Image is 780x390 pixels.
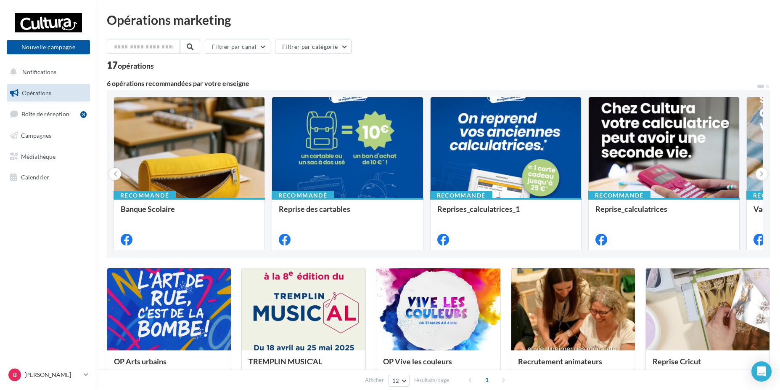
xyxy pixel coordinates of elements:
[13,371,17,379] span: B
[107,80,756,87] div: 6 opérations recommandées par votre enseigne
[480,373,494,387] span: 1
[751,361,772,382] div: Open Intercom Messenger
[272,191,334,200] div: Recommandé
[430,191,492,200] div: Recommandé
[365,376,384,384] span: Afficher
[7,40,90,54] button: Nouvelle campagne
[279,205,416,222] div: Reprise des cartables
[414,376,449,384] span: résultats/page
[22,89,51,96] span: Opérations
[21,174,49,181] span: Calendrier
[518,357,628,374] div: Recrutement animateurs
[22,68,56,75] span: Notifications
[114,357,224,374] div: OP Arts urbains
[121,205,258,222] div: Banque Scolaire
[80,111,87,118] div: 3
[5,148,92,166] a: Médiathèque
[21,110,69,118] span: Boîte de réception
[5,63,88,81] button: Notifications
[5,168,92,186] a: Calendrier
[5,84,92,102] a: Opérations
[107,13,770,26] div: Opérations marketing
[392,377,399,384] span: 12
[114,191,176,200] div: Recommandé
[383,357,493,374] div: OP Vive les couleurs
[5,105,92,123] a: Boîte de réception3
[5,127,92,144] a: Campagnes
[24,371,80,379] p: [PERSON_NAME]
[107,61,154,70] div: 17
[437,205,574,222] div: Reprises_calculatrices_1
[21,132,51,139] span: Campagnes
[21,152,56,160] span: Médiathèque
[118,62,154,69] div: opérations
[588,191,650,200] div: Recommandé
[653,357,763,374] div: Reprise Cricut
[595,205,732,222] div: Reprise_calculatrices
[389,375,410,387] button: 12
[7,367,90,383] a: B [PERSON_NAME]
[249,357,359,374] div: TREMPLIN MUSIC'AL
[275,40,352,54] button: Filtrer par catégorie
[205,40,270,54] button: Filtrer par canal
